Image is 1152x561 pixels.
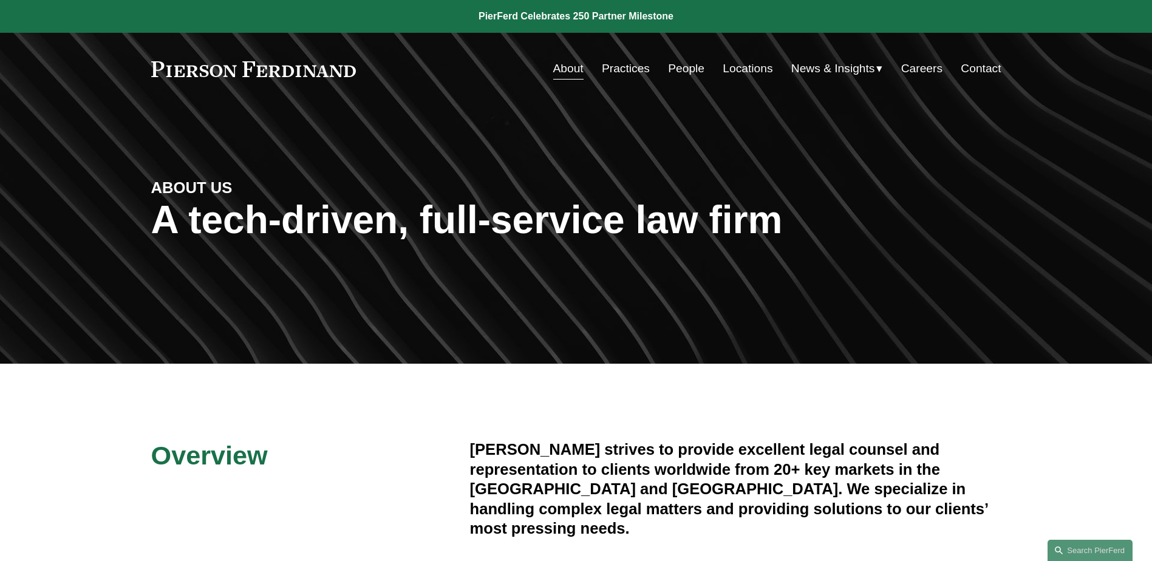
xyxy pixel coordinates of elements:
strong: ABOUT US [151,179,233,196]
a: About [553,57,584,80]
h1: A tech-driven, full-service law firm [151,198,1001,242]
a: Careers [901,57,942,80]
span: Overview [151,441,268,470]
a: Practices [602,57,650,80]
span: News & Insights [791,58,875,80]
a: Search this site [1048,540,1133,561]
a: People [668,57,704,80]
h4: [PERSON_NAME] strives to provide excellent legal counsel and representation to clients worldwide ... [470,440,1001,538]
a: folder dropdown [791,57,883,80]
a: Contact [961,57,1001,80]
a: Locations [723,57,772,80]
